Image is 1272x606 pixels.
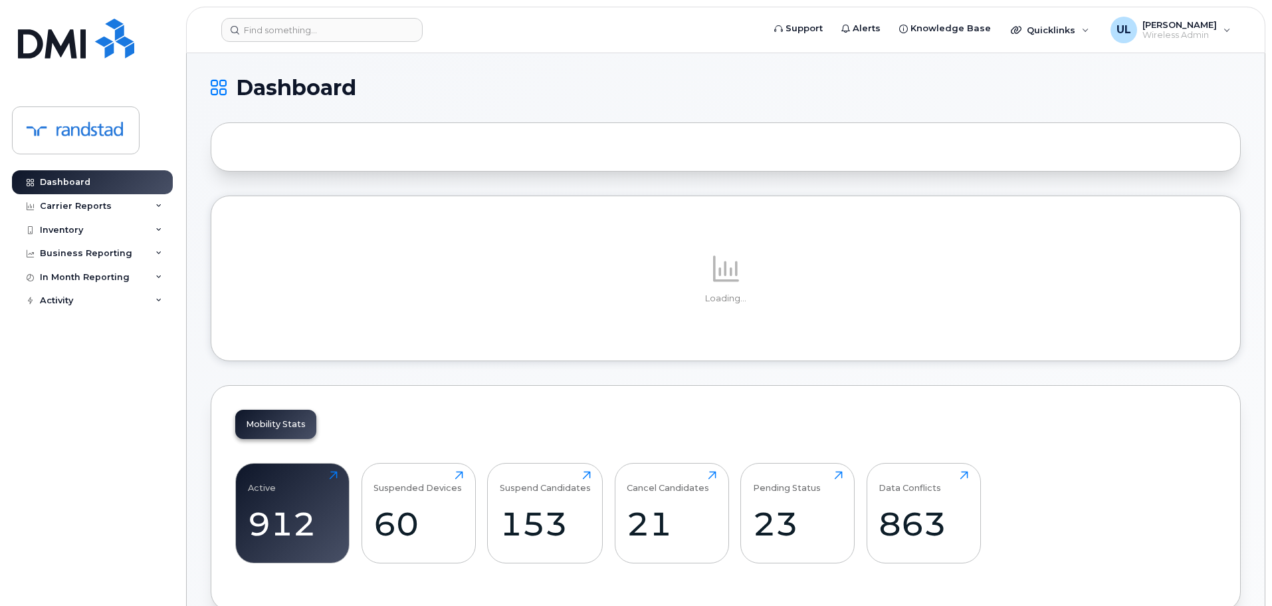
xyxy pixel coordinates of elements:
a: Cancel Candidates21 [627,471,716,556]
div: Data Conflicts [879,471,941,493]
p: Loading... [235,293,1216,305]
div: Cancel Candidates [627,471,709,493]
a: Suspended Devices60 [373,471,463,556]
a: Active912 [248,471,338,556]
div: 60 [373,504,463,543]
div: 153 [500,504,591,543]
div: Suspended Devices [373,471,462,493]
div: Active [248,471,276,493]
div: 863 [879,504,968,543]
div: Suspend Candidates [500,471,591,493]
div: 912 [248,504,338,543]
div: 21 [627,504,716,543]
a: Pending Status23 [753,471,843,556]
a: Suspend Candidates153 [500,471,591,556]
a: Data Conflicts863 [879,471,968,556]
div: Pending Status [753,471,821,493]
div: 23 [753,504,843,543]
span: Dashboard [236,78,356,98]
